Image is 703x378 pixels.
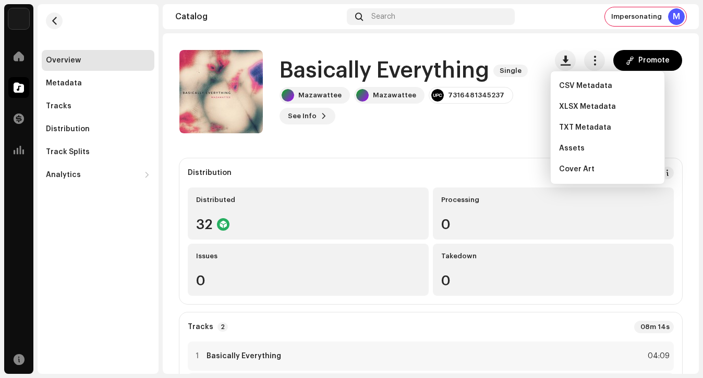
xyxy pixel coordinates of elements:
[493,65,528,77] span: Single
[441,252,665,260] div: Takedown
[371,12,395,21] span: Search
[613,50,682,71] button: Promote
[611,12,662,21] span: Impersonating
[647,350,670,362] div: 04:09
[175,12,343,21] div: Catalog
[46,125,90,133] div: Distribution
[188,323,213,331] strong: Tracks
[559,82,612,90] span: CSV Metadata
[42,50,154,71] re-m-nav-item: Overview
[196,196,420,204] div: Distributed
[217,322,228,332] p-badge: 2
[559,103,616,111] span: XLSX Metadata
[42,119,154,140] re-m-nav-item: Distribution
[42,142,154,162] re-m-nav-item: Track Splits
[46,56,81,65] div: Overview
[559,165,595,173] span: Cover Art
[46,102,71,110] div: Tracks
[448,91,504,99] div: 7316481345237
[207,352,281,360] strong: Basically Everything
[42,165,154,185] re-m-nav-dropdown: Analytics
[46,148,90,156] div: Track Splits
[42,96,154,117] re-m-nav-item: Tracks
[196,252,420,260] div: Issues
[441,196,665,204] div: Processing
[559,144,585,153] span: Assets
[8,8,29,29] img: 34f81ff7-2202-4073-8c5d-62963ce809f3
[634,321,674,333] div: 08m 14s
[373,91,416,99] div: Mazawattee
[288,106,317,127] span: See Info
[559,123,611,132] span: TXT Metadata
[42,73,154,94] re-m-nav-item: Metadata
[280,108,335,124] button: See Info
[638,50,670,71] span: Promote
[668,8,685,25] div: M
[46,79,82,87] div: Metadata
[280,59,489,83] h1: Basically Everything
[46,171,81,179] div: Analytics
[298,91,342,99] div: Mazawattee
[188,169,232,177] div: Distribution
